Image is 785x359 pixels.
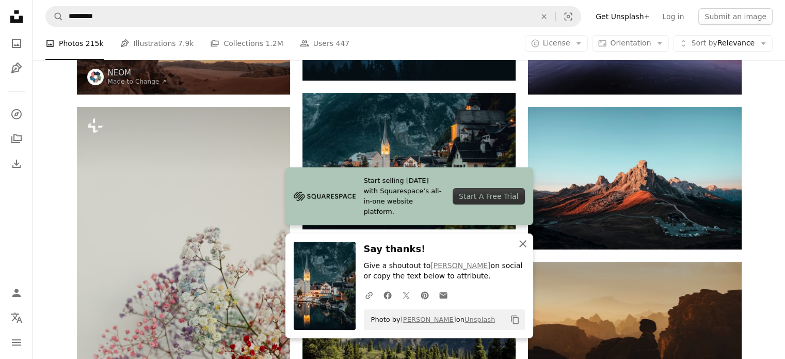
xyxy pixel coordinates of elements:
[506,311,524,329] button: Copy to clipboard
[265,38,283,49] span: 1.2M
[397,285,415,305] a: Share on Twitter
[302,157,516,166] a: houses near lake
[430,261,490,270] a: [PERSON_NAME]
[464,316,495,323] a: Unsplash
[592,35,669,52] button: Orientation
[528,107,741,249] img: brown rock formation under blue sky
[415,285,434,305] a: Share on Pinterest
[300,27,349,60] a: Users 447
[120,27,194,60] a: Illustrations 7.9k
[434,285,453,305] a: Share over email
[589,8,656,25] a: Get Unsplash+
[400,316,456,323] a: [PERSON_NAME]
[691,38,755,49] span: Relevance
[45,6,581,27] form: Find visuals sitewide
[525,35,588,52] button: License
[46,7,63,26] button: Search Unsplash
[528,173,741,182] a: brown rock formation under blue sky
[364,176,445,217] span: Start selling [DATE] with Squarespace’s all-in-one website platform.
[87,69,104,85] img: Go to NEOM's profile
[77,262,290,272] a: a vase filled with flowers on top of a table
[335,38,349,49] span: 447
[6,307,27,328] button: Language
[366,311,495,328] span: Photo by on
[6,6,27,29] a: Home — Unsplash
[6,283,27,303] a: Log in / Sign up
[6,332,27,353] button: Menu
[210,27,283,60] a: Collections 1.2M
[178,38,194,49] span: 7.9k
[528,328,741,337] a: a rock formation in the desert with mountains in the background
[6,153,27,174] a: Download History
[453,188,524,205] div: Start A Free Trial
[108,68,167,78] a: NEOM
[108,78,167,85] a: Made to Change ↗
[673,35,773,52] button: Sort byRelevance
[294,189,356,204] img: file-1705255347840-230a6ab5bca9image
[302,93,516,230] img: houses near lake
[698,8,773,25] button: Submit an image
[610,39,651,47] span: Orientation
[691,39,717,47] span: Sort by
[6,33,27,54] a: Photos
[6,104,27,124] a: Explore
[364,261,525,282] p: Give a shoutout to on social or copy the text below to attribute.
[533,7,555,26] button: Clear
[364,242,525,257] h3: Say thanks!
[6,58,27,79] a: Illustrations
[6,129,27,149] a: Collections
[556,7,581,26] button: Visual search
[378,285,397,305] a: Share on Facebook
[285,167,533,225] a: Start selling [DATE] with Squarespace’s all-in-one website platform.Start A Free Trial
[543,39,570,47] span: License
[656,8,690,25] a: Log in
